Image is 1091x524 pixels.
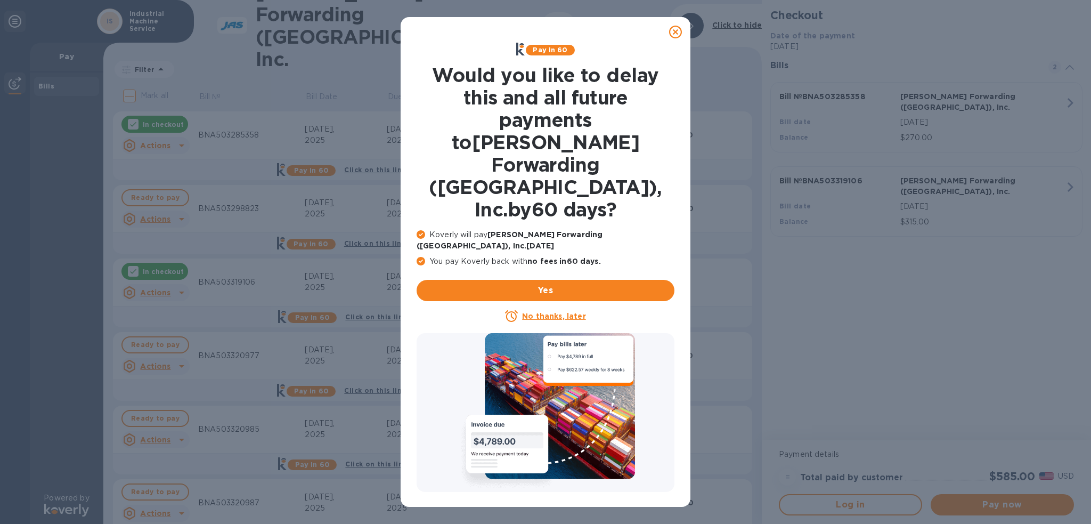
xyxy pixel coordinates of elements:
b: no fees in 60 days . [527,257,600,265]
p: Koverly will pay [417,229,674,252]
b: Pay in 60 [533,46,567,54]
h1: Would you like to delay this and all future payments to [PERSON_NAME] Forwarding ([GEOGRAPHIC_DAT... [417,64,674,221]
p: You pay Koverly back with [417,256,674,267]
button: Yes [417,280,674,301]
u: No thanks, later [522,312,585,320]
span: Yes [425,284,666,297]
b: [PERSON_NAME] Forwarding ([GEOGRAPHIC_DATA]), Inc. [DATE] [417,230,603,250]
